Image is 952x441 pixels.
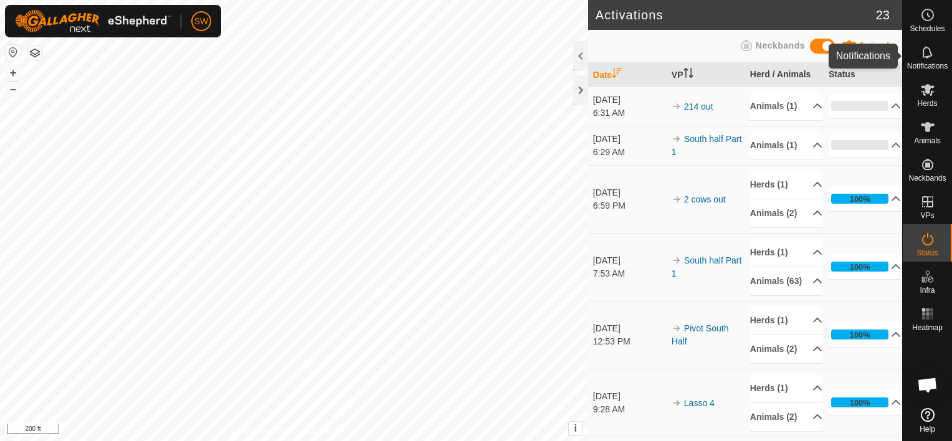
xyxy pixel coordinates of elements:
a: Help [903,403,952,438]
div: 0% [831,140,889,150]
div: 6:59 PM [593,199,665,212]
h2: Activations [596,7,876,22]
th: Status [824,63,902,87]
p-accordion-header: Animals (1) [750,92,822,120]
div: 12:53 PM [593,335,665,348]
img: arrow [672,134,682,144]
div: 100% [831,397,889,407]
div: 7:53 AM [593,267,665,280]
a: 214 out [684,102,713,111]
p-sorticon: Activate to sort [612,70,622,80]
p-accordion-header: Animals (63) [750,267,822,295]
img: arrow [672,398,682,408]
p-accordion-header: 100% [829,186,902,211]
div: 100% [850,329,870,341]
span: Herds [917,100,937,107]
img: arrow [672,194,682,204]
p-accordion-header: Animals (2) [750,199,822,227]
img: Gallagher Logo [15,10,171,32]
a: Pivot South Half [672,323,729,346]
div: 9:28 AM [593,403,665,416]
a: South half Part 1 [672,134,742,157]
div: 100% [850,397,870,409]
div: [DATE] [593,133,665,146]
div: 100% [831,262,889,272]
div: 100% [850,261,870,273]
img: arrow [672,255,682,265]
span: Notifications [907,62,948,70]
a: 2 cows out [684,194,726,204]
p-accordion-header: Herds (1) [750,374,822,402]
div: [DATE] [593,93,665,107]
span: i [574,423,577,434]
span: Neckbands [908,174,946,182]
span: Infra [920,287,935,294]
p-accordion-header: Herds (1) [750,239,822,267]
div: 6:31 AM [593,107,665,120]
div: [DATE] [593,186,665,199]
p-accordion-header: Animals (2) [750,335,822,363]
a: Contact Us [307,425,343,436]
p-accordion-header: Animals (2) [750,403,822,431]
th: Herd / Animals [745,63,824,87]
p-accordion-header: 100% [829,390,902,415]
div: 100% [831,194,889,204]
span: Schedules [910,25,945,32]
div: 0% [831,101,889,111]
span: Animals [914,137,941,145]
button: Map Layers [27,45,42,60]
p-accordion-header: 0% [829,93,902,118]
div: 6:29 AM [593,146,665,159]
button: i [569,422,583,435]
a: South half Part 1 [672,255,742,278]
div: 100% [850,193,870,205]
div: 100% [831,330,889,339]
p-accordion-header: Herds (1) [750,171,822,199]
div: [DATE] [593,254,665,267]
p-sorticon: Activate to sort [683,70,693,80]
a: Lasso 4 [684,398,715,408]
img: arrow [672,323,682,333]
span: VPs [920,212,934,219]
span: Animals [859,40,895,50]
span: Status [916,249,938,257]
th: VP [667,63,745,87]
a: Privacy Policy [245,425,292,436]
p-accordion-header: 100% [829,322,902,347]
p-accordion-header: 0% [829,133,902,158]
span: Neckbands [756,40,805,50]
a: Open chat [909,366,946,404]
p-accordion-header: Herds (1) [750,306,822,334]
div: [DATE] [593,390,665,403]
span: Help [920,425,935,433]
button: – [6,82,21,97]
button: Reset Map [6,45,21,60]
p-accordion-header: 100% [829,254,902,279]
th: Date [588,63,667,87]
span: Heatmap [912,324,943,331]
div: [DATE] [593,322,665,335]
span: SW [194,15,209,28]
span: 23 [876,6,890,24]
button: + [6,65,21,80]
img: arrow [672,102,682,111]
p-accordion-header: Animals (1) [750,131,822,159]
